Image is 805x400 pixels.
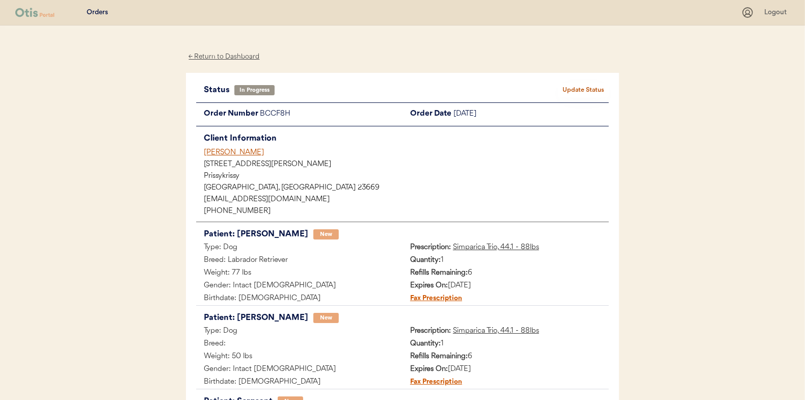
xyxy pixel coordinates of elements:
[196,280,403,292] div: Gender: Intact [DEMOGRAPHIC_DATA]
[403,363,609,376] div: [DATE]
[196,108,260,121] div: Order Number
[204,227,308,242] div: Patient: [PERSON_NAME]
[410,353,468,360] strong: Refills Remaining:
[196,351,403,363] div: Weight: 50 lbs
[204,208,609,215] div: [PHONE_NUMBER]
[410,269,468,277] strong: Refills Remaining:
[453,108,609,121] div: [DATE]
[204,161,609,168] div: [STREET_ADDRESS][PERSON_NAME]
[204,83,234,97] div: Status
[410,365,448,373] strong: Expires On:
[403,338,609,351] div: 1
[403,292,462,305] div: Fax Prescription
[403,376,462,389] div: Fax Prescription
[764,8,790,18] div: Logout
[403,280,609,292] div: [DATE]
[196,325,403,338] div: Type: Dog
[260,108,403,121] div: BCCF8H
[196,363,403,376] div: Gender: Intact [DEMOGRAPHIC_DATA]
[410,256,441,264] strong: Quantity:
[186,51,262,63] div: ← Return to Dashboard
[196,254,403,267] div: Breed: Labrador Retriever
[204,311,308,325] div: Patient: [PERSON_NAME]
[410,327,451,335] strong: Prescription:
[204,147,609,158] div: [PERSON_NAME]
[403,108,453,121] div: Order Date
[403,351,609,363] div: 6
[196,338,403,351] div: Breed:
[196,242,403,254] div: Type: Dog
[410,282,448,289] strong: Expires On:
[87,8,108,18] div: Orders
[204,196,609,203] div: [EMAIL_ADDRESS][DOMAIN_NAME]
[204,131,609,146] div: Client Information
[410,340,441,348] strong: Quantity:
[453,327,539,335] u: Simparica Trio, 44.1 - 88lbs
[403,267,609,280] div: 6
[196,376,403,389] div: Birthdate: [DEMOGRAPHIC_DATA]
[410,244,451,251] strong: Prescription:
[196,267,403,280] div: Weight: 77 lbs
[453,244,539,251] u: Simparica Trio, 44.1 - 88lbs
[204,173,609,180] div: Prissykrissy
[196,292,403,305] div: Birthdate: [DEMOGRAPHIC_DATA]
[558,83,609,97] button: Update Status
[403,254,609,267] div: 1
[204,184,609,192] div: [GEOGRAPHIC_DATA], [GEOGRAPHIC_DATA] 23669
